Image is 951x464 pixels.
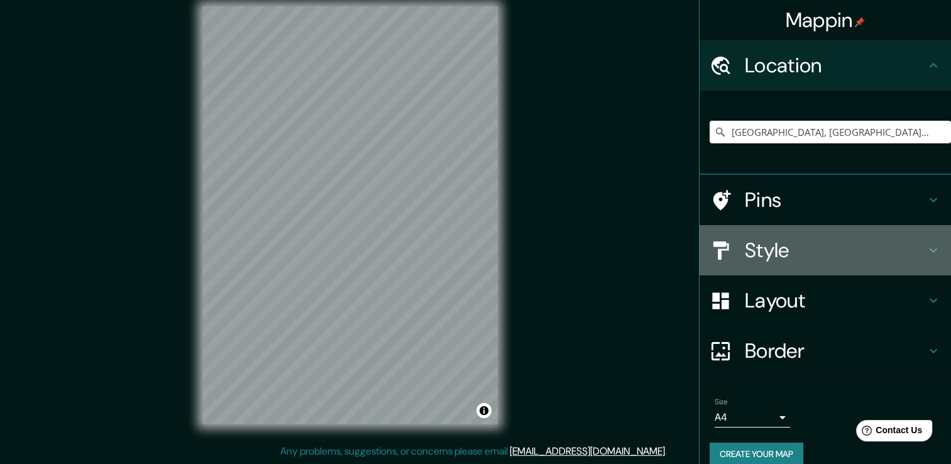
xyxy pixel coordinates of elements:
div: . [669,444,671,459]
p: Any problems, suggestions, or concerns please email . [280,444,667,459]
a: [EMAIL_ADDRESS][DOMAIN_NAME] [510,445,665,458]
div: . [667,444,669,459]
img: pin-icon.png [855,17,865,27]
div: Location [700,40,951,91]
div: Style [700,225,951,275]
div: A4 [715,407,790,428]
h4: Pins [745,187,926,213]
h4: Style [745,238,926,263]
h4: Mappin [786,8,866,33]
div: Pins [700,175,951,225]
button: Toggle attribution [476,403,492,418]
h4: Border [745,338,926,363]
input: Pick your city or area [710,121,951,143]
canvas: Map [202,6,498,424]
h4: Layout [745,288,926,313]
h4: Location [745,53,926,78]
label: Size [715,397,728,407]
div: Layout [700,275,951,326]
div: Border [700,326,951,376]
iframe: Help widget launcher [839,415,937,450]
